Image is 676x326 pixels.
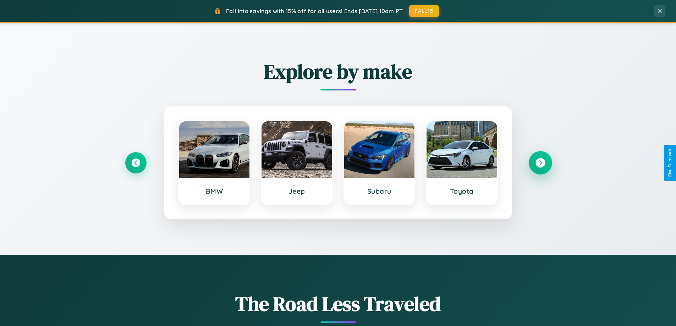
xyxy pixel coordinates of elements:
[125,290,551,317] h1: The Road Less Traveled
[667,149,672,177] div: Give Feedback
[186,187,243,195] h3: BMW
[226,7,404,15] span: Fall into savings with 15% off for all users! Ends [DATE] 10am PT.
[434,187,490,195] h3: Toyota
[409,5,439,17] button: FALL15
[125,58,551,85] h2: Explore by make
[351,187,408,195] h3: Subaru
[269,187,325,195] h3: Jeep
